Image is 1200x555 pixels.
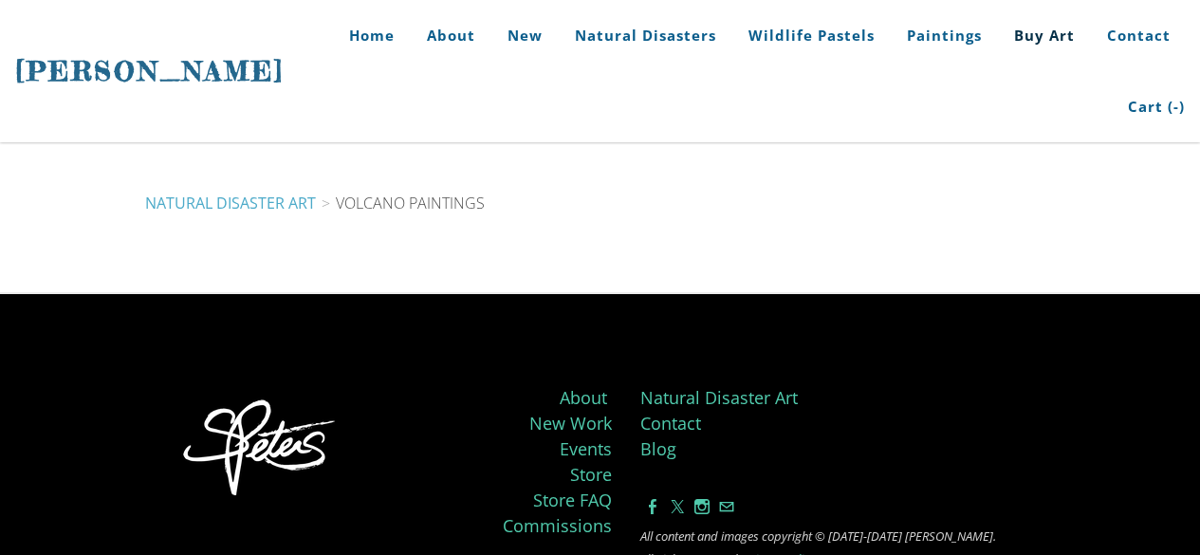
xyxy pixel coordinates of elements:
a: Store [570,463,612,486]
span: > [316,193,336,213]
a: Commissions [503,514,612,537]
a: Contact [640,412,701,435]
a: [PERSON_NAME] [15,53,285,89]
a: Natural Disaster Art [640,386,798,409]
a: New Work [529,412,612,435]
a: About [560,386,607,409]
a: Mail [719,496,734,517]
a: Store FAQ [533,489,612,511]
span: Volcano paintings [336,193,485,213]
a: Natural Disaster Art [145,193,316,213]
a: Instagram [694,496,710,517]
span: - [1173,97,1179,116]
span: [PERSON_NAME] [15,55,285,87]
font: ​All content and images copyright [640,527,812,545]
a: Blog [640,437,676,460]
a: Cart (-) [1114,71,1185,142]
a: Twitter [670,496,685,517]
a: Facebook [645,496,660,517]
a: Events [560,437,612,460]
img: Stephanie Peters Artist [173,395,349,506]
